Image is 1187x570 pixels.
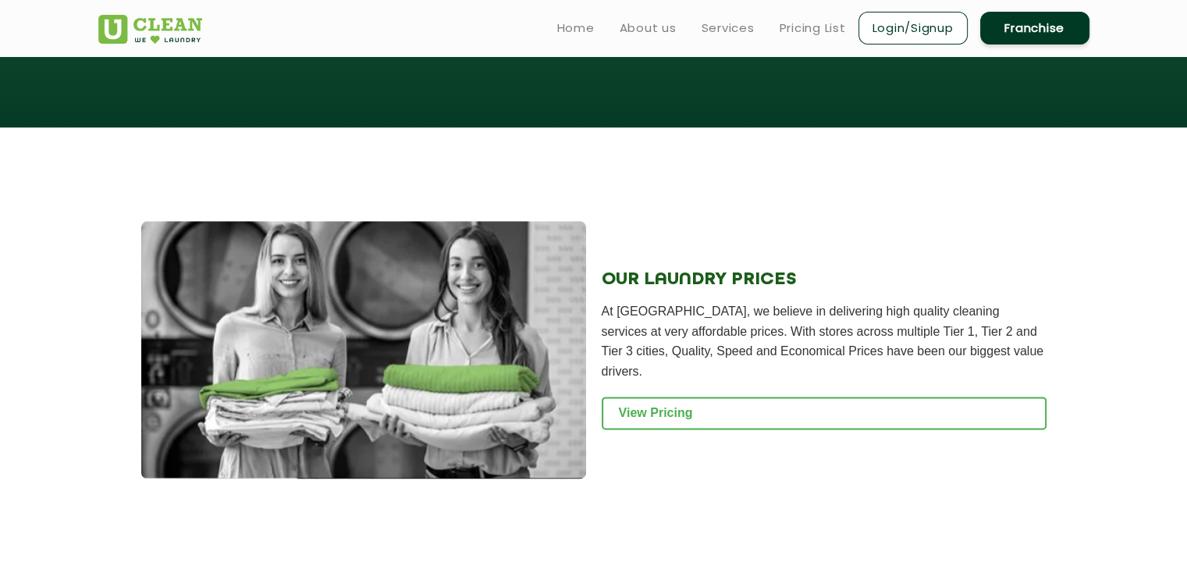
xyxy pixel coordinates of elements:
a: Login/Signup [858,12,968,45]
a: Home [557,19,595,37]
p: At [GEOGRAPHIC_DATA], we believe in delivering high quality cleaning services at very affordable ... [602,301,1047,381]
a: Franchise [980,12,1089,45]
a: View Pricing [602,397,1047,429]
h2: OUR LAUNDRY PRICES [602,269,1047,290]
img: UClean Laundry and Dry Cleaning [98,15,202,44]
a: Services [702,19,755,37]
img: Laundry Service [141,221,586,479]
a: Pricing List [780,19,846,37]
a: About us [620,19,677,37]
